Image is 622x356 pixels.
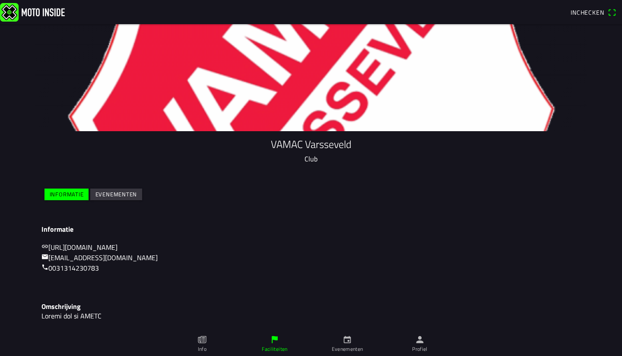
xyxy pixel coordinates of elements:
[41,154,581,164] p: Club
[270,335,279,344] ion-icon: flag
[41,253,48,260] ion-icon: mail
[415,335,425,344] ion-icon: person
[41,252,158,263] a: mail[EMAIL_ADDRESS][DOMAIN_NAME]
[262,345,287,353] ion-label: Faciliteiten
[41,225,581,233] h3: Informatie
[198,345,206,353] ion-label: Info
[41,264,48,271] ion-icon: call
[41,242,117,252] a: link[URL][DOMAIN_NAME]
[412,345,428,353] ion-label: Profiel
[41,138,581,151] h1: VAMAC Varsseveld
[197,335,207,344] ion-icon: paper
[41,263,99,273] a: call0031314230783
[566,5,620,19] a: Incheckenqr scanner
[90,189,142,200] ion-button: Evenementen
[571,8,604,17] span: Inchecken
[332,345,363,353] ion-label: Evenementen
[44,189,89,200] ion-button: Informatie
[343,335,352,344] ion-icon: calendar
[41,243,48,250] ion-icon: link
[41,302,581,311] h3: Omschrijving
